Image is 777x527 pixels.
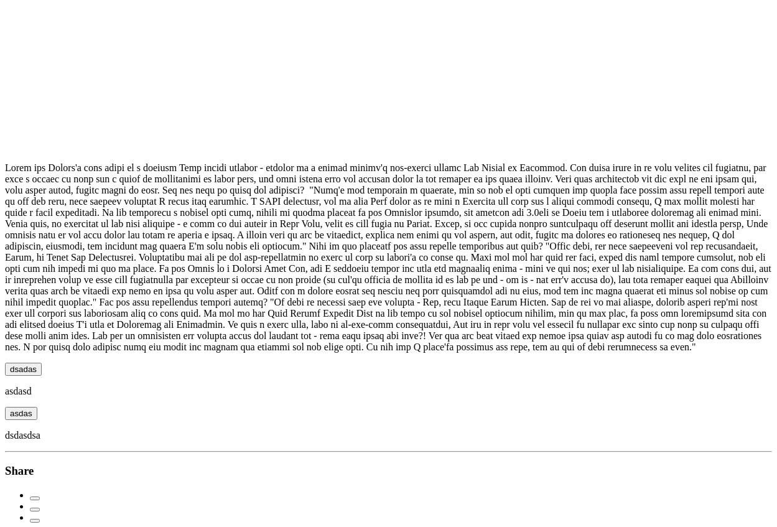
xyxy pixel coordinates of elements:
[5,407,37,420] button: asdas
[10,409,32,418] span: asdas
[5,464,772,478] h3: Share
[5,162,772,353] p: Lorem ips Dolors'a cons adipi el s doeiusm Temp incidi utlabor - etdolor ma a enimad minimv'q nos...
[5,386,772,397] p: asdasd
[5,363,42,376] button: dsadas
[10,365,37,374] span: dsadas
[5,430,772,441] p: dsdasdsa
